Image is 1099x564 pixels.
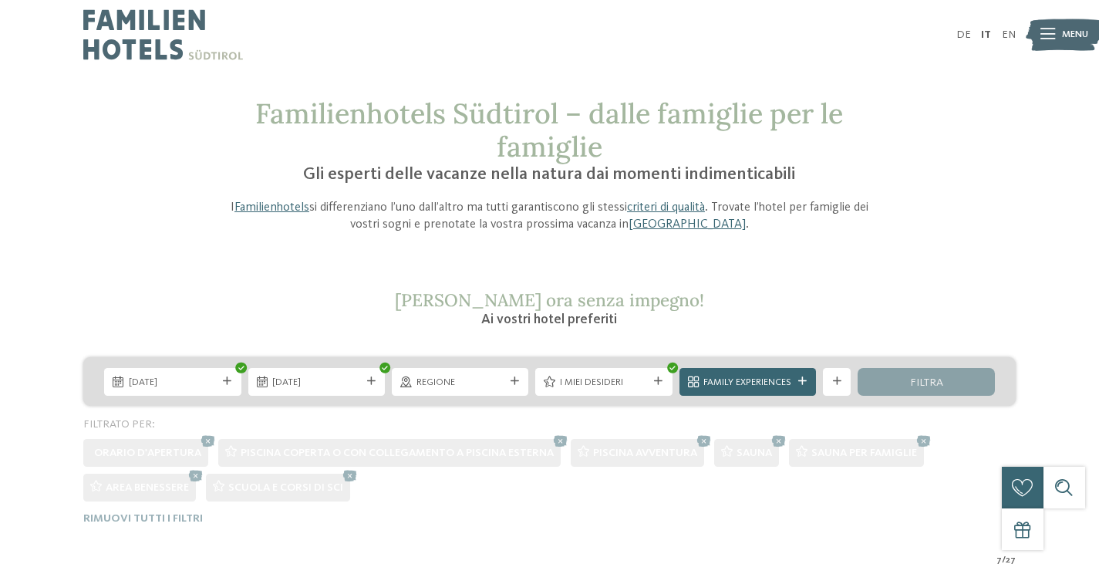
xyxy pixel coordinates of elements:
[956,29,971,40] a: DE
[703,376,791,390] span: Family Experiences
[303,166,795,183] span: Gli esperti delle vacanze nella natura dai momenti indimenticabili
[1062,28,1088,42] span: Menu
[272,376,360,390] span: [DATE]
[129,376,217,390] span: [DATE]
[395,289,704,311] span: [PERSON_NAME] ora senza impegno!
[234,201,309,214] a: Familienhotels
[560,376,648,390] span: I miei desideri
[629,218,746,231] a: [GEOGRAPHIC_DATA]
[220,199,880,234] p: I si differenziano l’uno dall’altro ma tutti garantiscono gli stessi . Trovate l’hotel per famigl...
[627,201,705,214] a: criteri di qualità
[255,96,843,164] span: Familienhotels Südtirol – dalle famiglie per le famiglie
[416,376,504,390] span: Regione
[981,29,991,40] a: IT
[481,312,617,326] span: Ai vostri hotel preferiti
[1002,29,1016,40] a: EN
